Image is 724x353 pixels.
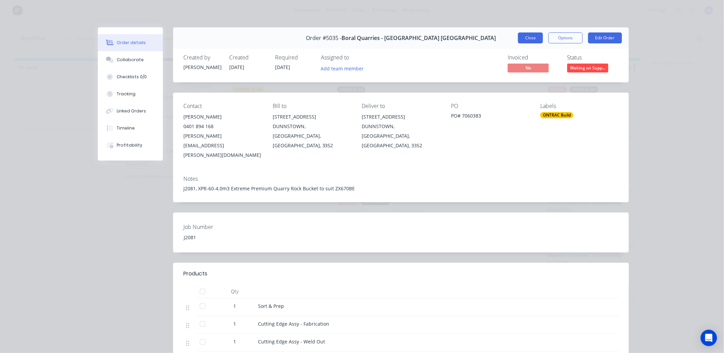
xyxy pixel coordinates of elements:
span: [DATE] [275,64,290,70]
label: Job Number [183,223,269,231]
span: 1 [233,302,236,310]
div: [STREET_ADDRESS] [362,112,440,122]
span: No [508,64,549,72]
div: Deliver to [362,103,440,109]
span: Cutting Edge Assy - Fabrication [258,321,329,327]
div: Products [183,270,207,278]
div: [STREET_ADDRESS] [273,112,351,122]
div: Qty [214,285,255,298]
div: Collaborate [117,57,144,63]
div: Notes [183,176,619,182]
button: Add team member [317,64,367,73]
div: Timeline [117,125,135,131]
div: Order details [117,40,146,46]
span: 1 [233,320,236,327]
div: Created [229,54,267,61]
button: Order details [98,34,163,51]
button: Edit Order [588,32,622,43]
div: Bill to [273,103,351,109]
span: [DATE] [229,64,244,70]
span: Boral Quarries - [GEOGRAPHIC_DATA] [GEOGRAPHIC_DATA] [342,35,496,41]
div: [PERSON_NAME] [183,64,221,71]
div: Required [275,54,313,61]
div: Contact [183,103,262,109]
div: Linked Orders [117,108,146,114]
div: DUNNSTOWN, [GEOGRAPHIC_DATA], [GEOGRAPHIC_DATA], 3352 [273,122,351,150]
div: Labels [540,103,619,109]
button: Timeline [98,120,163,137]
div: Tracking [117,91,136,97]
div: J2081 [179,232,264,242]
div: Profitability [117,142,143,148]
div: [STREET_ADDRESS]DUNNSTOWN, [GEOGRAPHIC_DATA], [GEOGRAPHIC_DATA], 3352 [362,112,440,150]
span: Sort & Prep [258,303,284,309]
div: ONTRAC Build [540,112,573,118]
div: DUNNSTOWN, [GEOGRAPHIC_DATA], [GEOGRAPHIC_DATA], 3352 [362,122,440,150]
div: PO# 7060383 [451,112,529,122]
div: [STREET_ADDRESS]DUNNSTOWN, [GEOGRAPHIC_DATA], [GEOGRAPHIC_DATA], 3352 [273,112,351,150]
button: Options [548,32,583,43]
button: Profitability [98,137,163,154]
button: Tracking [98,85,163,103]
button: Waiting on Supp... [567,64,608,74]
div: Created by [183,54,221,61]
div: [PERSON_NAME] [183,112,262,122]
div: Checklists 0/0 [117,74,147,80]
div: Open Intercom Messenger [701,330,717,346]
button: Checklists 0/0 [98,68,163,85]
button: Linked Orders [98,103,163,120]
button: Close [518,32,543,43]
div: [PERSON_NAME]0401 894 168[PERSON_NAME][EMAIL_ADDRESS][PERSON_NAME][DOMAIN_NAME] [183,112,262,160]
span: 1 [233,338,236,345]
span: Cutting Edge Assy - Weld Out [258,338,325,345]
div: Assigned to [321,54,389,61]
div: Status [567,54,619,61]
div: J2081, XPR-60-4.0m3 Extreme Premium Quarry Rock Bucket to suit ZX670BE [183,185,619,192]
div: Invoiced [508,54,559,61]
button: Collaborate [98,51,163,68]
span: Waiting on Supp... [567,64,608,72]
button: Add team member [321,64,367,73]
span: Order #5035 - [306,35,342,41]
div: [PERSON_NAME][EMAIL_ADDRESS][PERSON_NAME][DOMAIN_NAME] [183,131,262,160]
div: PO [451,103,529,109]
div: 0401 894 168 [183,122,262,131]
